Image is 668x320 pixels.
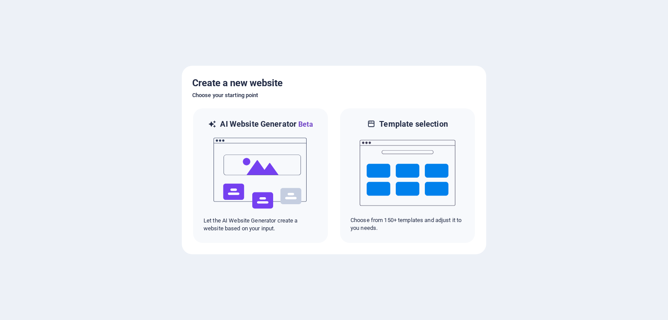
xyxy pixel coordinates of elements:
h6: Template selection [379,119,448,129]
img: ai [213,130,308,217]
div: Template selectionChoose from 150+ templates and adjust it to you needs. [339,108,476,244]
div: AI Website GeneratorBetaaiLet the AI Website Generator create a website based on your input. [192,108,329,244]
span: Beta [297,120,313,128]
p: Choose from 150+ templates and adjust it to you needs. [351,216,464,232]
p: Let the AI Website Generator create a website based on your input. [204,217,317,232]
h6: AI Website Generator [220,119,313,130]
h6: Choose your starting point [192,90,476,101]
h5: Create a new website [192,76,476,90]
